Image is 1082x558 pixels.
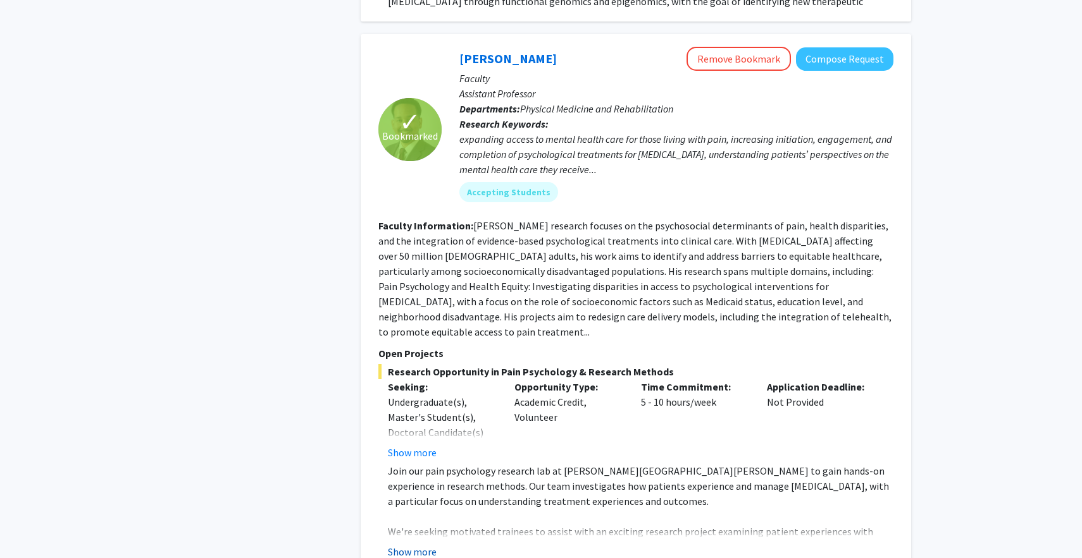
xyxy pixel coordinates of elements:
fg-read-more: [PERSON_NAME] research focuses on the psychosocial determinants of pain, health disparities, and ... [378,219,892,338]
div: expanding access to mental health care for those living with pain, increasing initiation, engagem... [459,131,893,177]
p: Seeking: [388,379,495,394]
iframe: Chat [9,501,54,549]
p: Open Projects [378,346,893,361]
span: ✓ [399,116,421,128]
div: Undergraduate(s), Master's Student(s), Doctoral Candidate(s) (PhD, MD, DMD, PharmD, etc.), Postdo... [388,394,495,546]
div: Not Provided [757,379,884,460]
a: [PERSON_NAME] [459,51,557,66]
b: Faculty Information: [378,219,473,232]
b: Departments: [459,102,520,115]
p: Faculty [459,71,893,86]
p: Join our pain psychology research lab at [PERSON_NAME][GEOGRAPHIC_DATA][PERSON_NAME] to gain hand... [388,463,893,509]
button: Remove Bookmark [687,47,791,71]
p: Time Commitment: [641,379,749,394]
p: Opportunity Type: [514,379,622,394]
button: Show more [388,445,437,460]
p: Application Deadline: [767,379,874,394]
p: Assistant Professor [459,86,893,101]
b: Research Keywords: [459,118,549,130]
button: Compose Request to Fenan Rassu [796,47,893,71]
span: Research Opportunity in Pain Psychology & Research Methods [378,364,893,379]
p: We're seeking motivated trainees to assist with an exciting research project examining patient ex... [388,524,893,554]
mat-chip: Accepting Students [459,182,558,202]
div: 5 - 10 hours/week [631,379,758,460]
span: Bookmarked [382,128,438,143]
span: Physical Medicine and Rehabilitation [520,102,673,115]
div: Academic Credit, Volunteer [505,379,631,460]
